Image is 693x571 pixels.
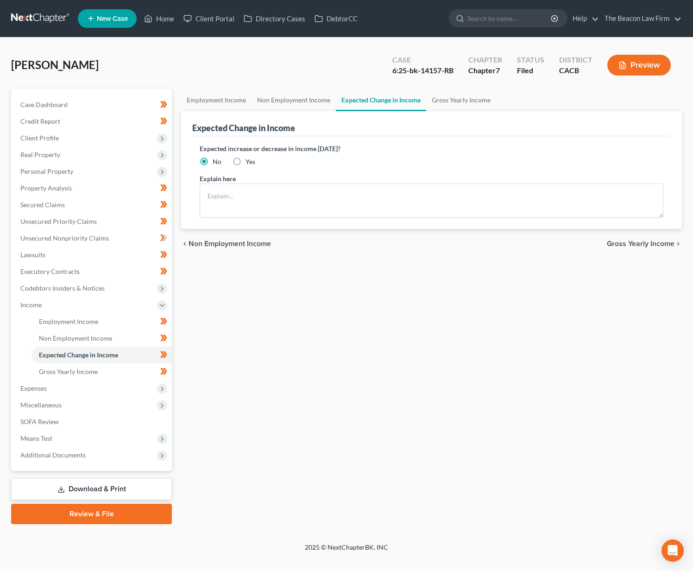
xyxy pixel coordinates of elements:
span: Gross Yearly Income [607,240,674,247]
input: Search by name... [467,10,552,27]
span: Income [20,301,42,309]
button: chevron_left Non Employment Income [181,240,271,247]
i: chevron_right [674,240,682,247]
a: Property Analysis [13,180,172,197]
a: Case Dashboard [13,96,172,113]
div: Chapter [468,65,502,76]
span: SOFA Review [20,418,59,425]
a: Help [568,10,599,27]
a: Secured Claims [13,197,172,213]
a: Gross Yearly Income [31,363,172,380]
span: Miscellaneous [20,401,62,409]
span: Secured Claims [20,201,65,209]
div: Case [392,55,454,65]
div: Filed [517,65,544,76]
span: Non Employment Income [189,240,271,247]
span: Non Employment Income [39,334,112,342]
span: Unsecured Nonpriority Claims [20,234,109,242]
div: Expected Change in Income [192,122,295,133]
div: 2025 © NextChapterBK, INC [82,543,611,559]
span: Executory Contracts [20,267,80,275]
a: DebtorCC [310,10,362,27]
a: Employment Income [31,313,172,330]
a: Executory Contracts [13,263,172,280]
span: New Case [97,15,128,22]
button: Preview [607,55,671,76]
span: Additional Documents [20,451,86,459]
span: Personal Property [20,167,73,175]
span: Means Test [20,434,52,442]
a: Unsecured Priority Claims [13,213,172,230]
div: Chapter [468,55,502,65]
a: SOFA Review [13,413,172,430]
span: Codebtors Insiders & Notices [20,284,105,292]
div: CACB [559,65,592,76]
span: No [213,158,221,165]
span: Expenses [20,384,47,392]
span: Employment Income [39,317,98,325]
label: Explain here [200,174,236,184]
span: Unsecured Priority Claims [20,217,97,225]
a: Credit Report [13,113,172,130]
span: Expected Change in Income [39,351,118,359]
a: Expected Change in Income [336,89,426,111]
div: Status [517,55,544,65]
a: Unsecured Nonpriority Claims [13,230,172,247]
a: Client Portal [179,10,239,27]
a: Gross Yearly Income [426,89,496,111]
a: Directory Cases [239,10,310,27]
div: District [559,55,592,65]
a: Employment Income [181,89,252,111]
a: Home [139,10,179,27]
a: Review & File [11,504,172,524]
a: The Beacon Law Firm [600,10,681,27]
span: Lawsuits [20,251,45,259]
button: Gross Yearly Income chevron_right [607,240,682,247]
span: Yes [246,158,255,165]
div: 6:25-bk-14157-RB [392,65,454,76]
span: [PERSON_NAME] [11,58,99,71]
span: Property Analysis [20,184,72,192]
a: Download & Print [11,478,172,500]
label: Expected increase or decrease in income [DATE]? [200,144,663,153]
div: Open Intercom Messenger [661,539,684,562]
a: Non Employment Income [31,330,172,347]
span: Client Profile [20,134,59,142]
i: chevron_left [181,240,189,247]
a: Lawsuits [13,247,172,263]
span: Case Dashboard [20,101,68,108]
span: Gross Yearly Income [39,368,98,375]
span: Credit Report [20,117,60,125]
a: Non Employment Income [252,89,336,111]
a: Expected Change in Income [31,347,172,363]
span: 7 [496,66,500,75]
span: Real Property [20,151,60,159]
